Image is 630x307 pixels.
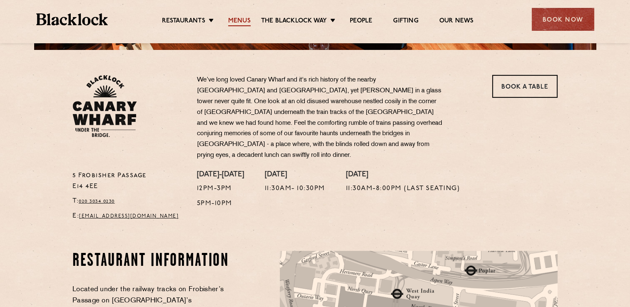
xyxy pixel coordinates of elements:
[265,183,325,194] p: 11:30am- 10:30pm
[72,171,184,192] p: 5 Frobisher Passage E14 4EE
[261,17,327,26] a: The Blacklock Way
[346,183,460,194] p: 11:30am-8:00pm (Last Seating)
[393,17,418,26] a: Gifting
[36,13,108,25] img: BL_Textured_Logo-footer-cropped.svg
[72,211,184,222] p: E:
[439,17,474,26] a: Our News
[197,171,244,180] h4: [DATE]-[DATE]
[197,183,244,194] p: 12pm-3pm
[346,171,460,180] h4: [DATE]
[350,17,372,26] a: People
[228,17,251,26] a: Menus
[265,171,325,180] h4: [DATE]
[197,75,443,161] p: We’ve long loved Canary Wharf and it's rich history of the nearby [GEOGRAPHIC_DATA] and [GEOGRAPH...
[197,198,244,209] p: 5pm-10pm
[72,251,232,272] h2: Restaurant Information
[492,75,558,98] a: Book a Table
[72,196,184,207] p: T:
[79,199,115,204] a: 020 3034 0230
[162,17,205,26] a: Restaurants
[72,75,137,137] img: BL_CW_Logo_Website.svg
[532,8,594,31] div: Book Now
[79,214,179,219] a: [EMAIL_ADDRESS][DOMAIN_NAME]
